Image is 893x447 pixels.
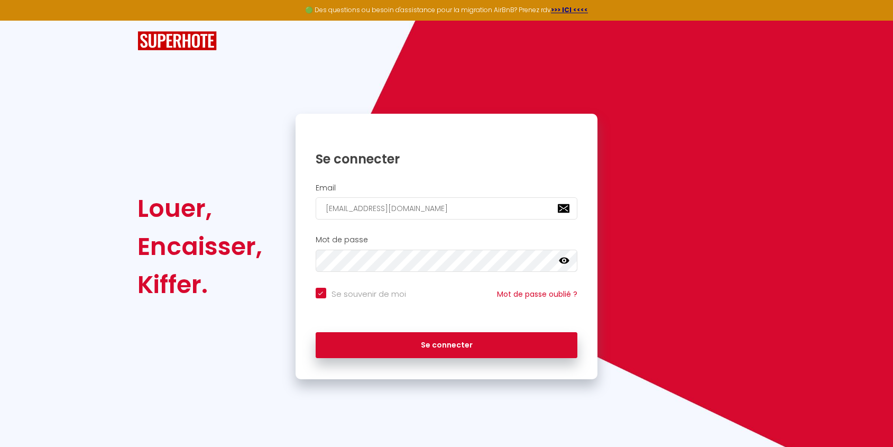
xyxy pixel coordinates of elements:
div: Louer, [137,189,262,227]
input: Ton Email [316,197,578,220]
div: Kiffer. [137,266,262,304]
a: >>> ICI <<<< [551,5,588,14]
button: Se connecter [316,332,578,359]
h2: Email [316,184,578,193]
div: Encaisser, [137,227,262,266]
img: SuperHote logo [137,31,217,51]
a: Mot de passe oublié ? [497,289,577,299]
h2: Mot de passe [316,235,578,244]
h1: Se connecter [316,151,578,167]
